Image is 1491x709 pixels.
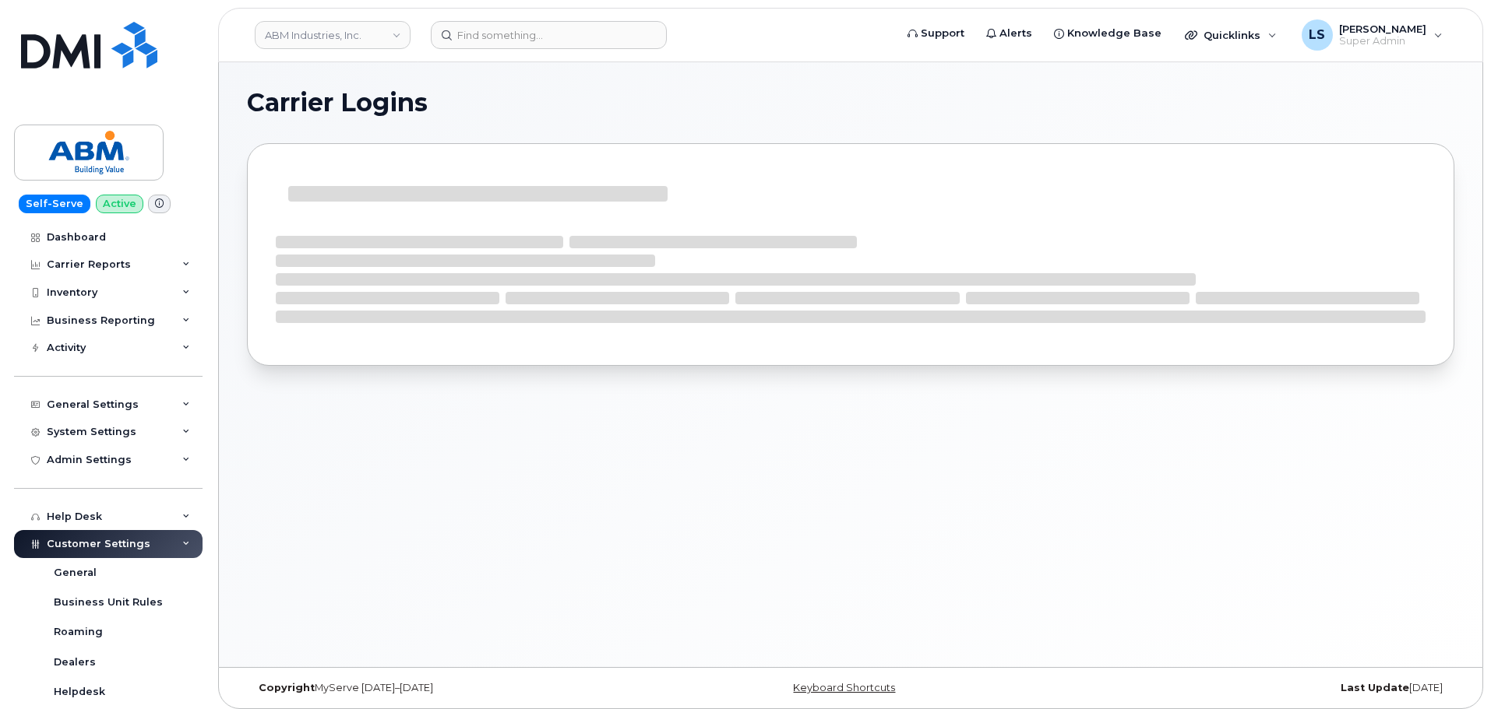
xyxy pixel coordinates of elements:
[247,682,650,694] div: MyServe [DATE]–[DATE]
[259,682,315,693] strong: Copyright
[1341,682,1409,693] strong: Last Update
[247,91,428,114] span: Carrier Logins
[793,682,895,693] a: Keyboard Shortcuts
[1052,682,1454,694] div: [DATE]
